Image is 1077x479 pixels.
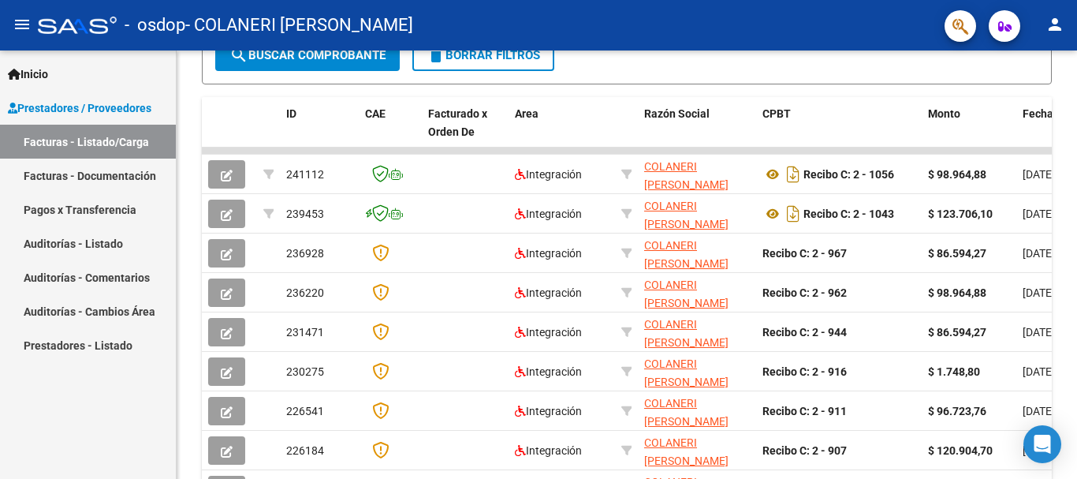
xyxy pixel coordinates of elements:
span: Monto [928,107,960,120]
datatable-header-cell: Facturado x Orden De [422,97,509,167]
span: COLANERI [PERSON_NAME] [644,436,729,467]
span: [DATE] [1023,247,1055,260]
strong: $ 123.706,10 [928,208,993,220]
span: Area [515,107,538,120]
span: 230275 [286,365,324,378]
span: COLANERI [PERSON_NAME] [644,160,729,191]
strong: Recibo C: 2 - 911 [762,405,847,417]
mat-icon: search [229,46,248,65]
span: COLANERI [PERSON_NAME] [644,279,729,309]
datatable-header-cell: CPBT [756,97,922,167]
datatable-header-cell: Razón Social [638,97,756,167]
span: COLANERI [PERSON_NAME] [644,357,729,388]
span: Integración [515,365,582,378]
span: 239453 [286,208,324,220]
span: Facturado x Orden De [428,107,487,138]
span: Integración [515,405,582,417]
span: Integración [515,286,582,299]
span: Integración [515,444,582,457]
strong: Recibo C: 2 - 1043 [803,208,894,220]
datatable-header-cell: Monto [922,97,1016,167]
mat-icon: menu [13,15,32,34]
strong: Recibo C: 2 - 907 [762,444,847,457]
strong: $ 86.594,27 [928,326,986,339]
strong: Recibo C: 2 - 962 [762,286,847,299]
span: [DATE] [1023,365,1055,378]
strong: $ 1.748,80 [928,365,980,378]
strong: $ 98.964,88 [928,168,986,181]
span: 226184 [286,444,324,457]
span: Integración [515,208,582,220]
mat-icon: person [1045,15,1064,34]
span: Borrar Filtros [427,48,540,62]
div: 27243861344 [644,276,750,309]
div: 27243861344 [644,158,750,191]
span: 241112 [286,168,324,181]
span: COLANERI [PERSON_NAME] [644,318,729,349]
span: Integración [515,326,582,339]
span: COLANERI [PERSON_NAME] [644,200,729,230]
span: [DATE] [1023,405,1055,417]
i: Descargar documento [783,162,803,187]
span: Integración [515,168,582,181]
div: 27243861344 [644,395,750,428]
strong: $ 120.904,70 [928,444,993,457]
span: CAE [365,107,386,120]
span: Inicio [8,65,48,83]
div: 27243861344 [644,237,750,270]
span: 231471 [286,326,324,339]
span: - osdop [125,8,185,43]
span: 236928 [286,247,324,260]
button: Buscar Comprobante [215,39,400,71]
span: COLANERI [PERSON_NAME] [644,239,729,270]
span: [DATE] [1023,326,1055,339]
datatable-header-cell: Area [509,97,615,167]
span: Prestadores / Proveedores [8,99,151,117]
div: 27243861344 [644,355,750,388]
span: Razón Social [644,107,710,120]
div: 27243861344 [644,197,750,230]
i: Descargar documento [783,201,803,226]
span: Integración [515,247,582,260]
span: [DATE] [1023,208,1055,220]
span: [DATE] [1023,286,1055,299]
span: 226541 [286,405,324,417]
datatable-header-cell: CAE [359,97,422,167]
datatable-header-cell: ID [280,97,359,167]
strong: $ 98.964,88 [928,286,986,299]
strong: $ 86.594,27 [928,247,986,260]
span: 236220 [286,286,324,299]
span: ID [286,107,296,120]
span: - COLANERI [PERSON_NAME] [185,8,413,43]
span: CPBT [762,107,791,120]
span: Buscar Comprobante [229,48,386,62]
span: [DATE] [1023,444,1055,457]
span: COLANERI [PERSON_NAME] [644,397,729,428]
strong: Recibo C: 2 - 916 [762,365,847,378]
strong: Recibo C: 2 - 944 [762,326,847,339]
div: 27243861344 [644,316,750,349]
strong: Recibo C: 2 - 967 [762,247,847,260]
div: Open Intercom Messenger [1023,425,1061,463]
strong: Recibo C: 2 - 1056 [803,168,894,181]
span: [DATE] [1023,168,1055,181]
strong: $ 96.723,76 [928,405,986,417]
mat-icon: delete [427,46,445,65]
button: Borrar Filtros [412,39,554,71]
div: 27243861344 [644,434,750,467]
